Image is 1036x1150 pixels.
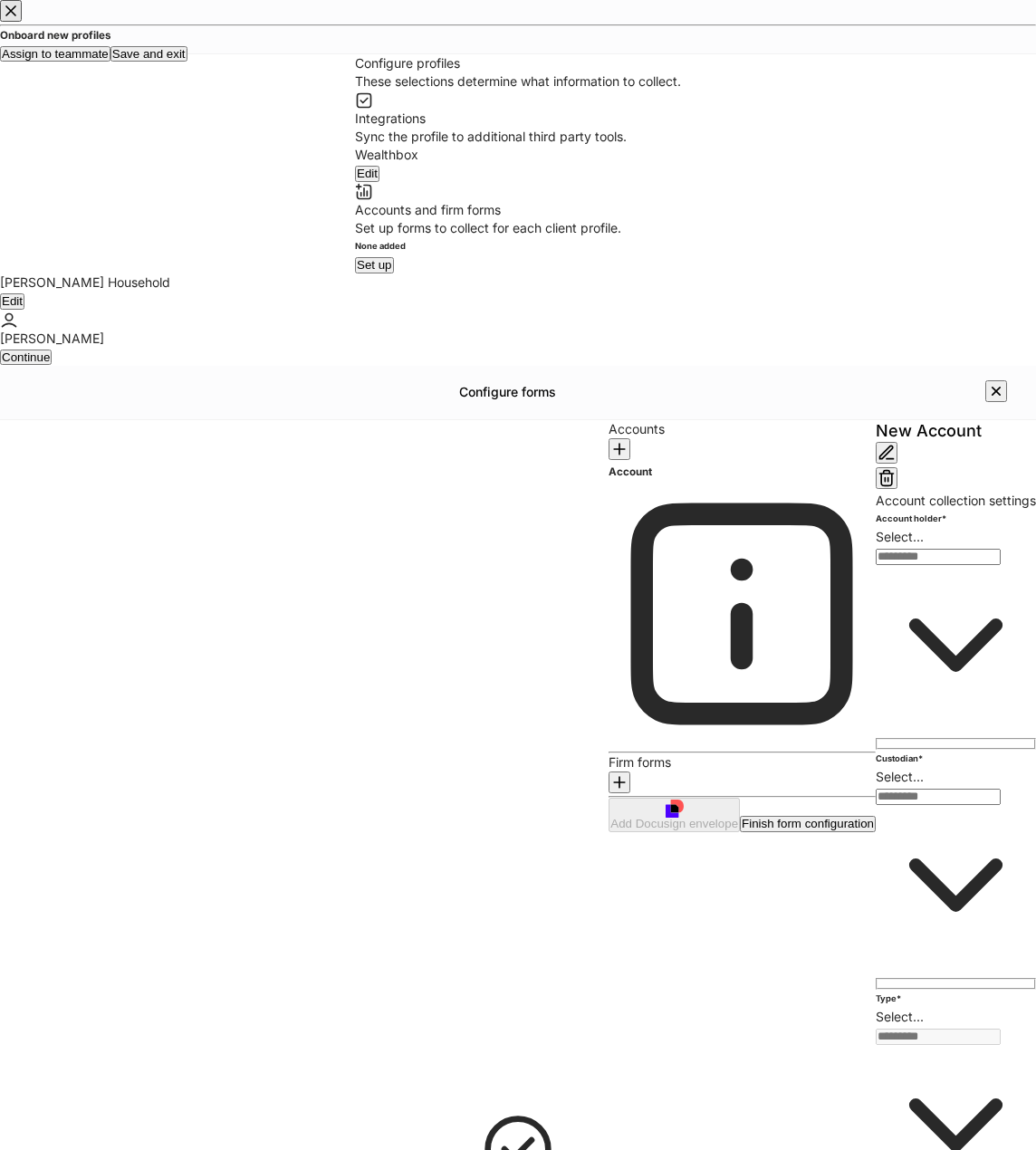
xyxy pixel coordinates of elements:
div: Set up forms to collect for each client profile. [355,219,681,237]
a: Account [609,463,876,752]
div: Continue [2,351,50,363]
div: Edit [2,295,23,307]
h6: Account holder [876,510,946,528]
h5: Account [609,463,876,481]
div: Edit [357,168,378,179]
div: New Account [876,420,1036,442]
div: Assign to teammate [2,48,109,60]
div: Accounts and firm forms [355,201,681,219]
div: Save and exit [112,48,186,60]
div: Set up [357,259,392,271]
h6: Custodian [876,750,923,768]
div: These selections determine what information to collect. [355,72,681,91]
div: Configure profiles [355,54,681,72]
div: Add Docusign envelope [610,818,738,829]
div: Accounts [609,420,876,438]
div: Account collection settings [876,492,1036,510]
div: Integrations [355,110,681,128]
div: Wealthbox [355,146,681,164]
button: Add Docusign envelope [609,798,740,831]
div: Select... [876,528,1036,546]
div: Finish form configuration [742,818,874,829]
h5: Configure forms [459,383,556,401]
div: Select... [876,768,1036,786]
div: Select... [876,1008,1036,1026]
h6: None added [355,237,681,255]
div: Sync the profile to additional third party tools. [355,128,681,146]
button: Finish form configuration [740,816,876,831]
h6: Type [876,990,901,1008]
div: Firm forms [609,753,876,771]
